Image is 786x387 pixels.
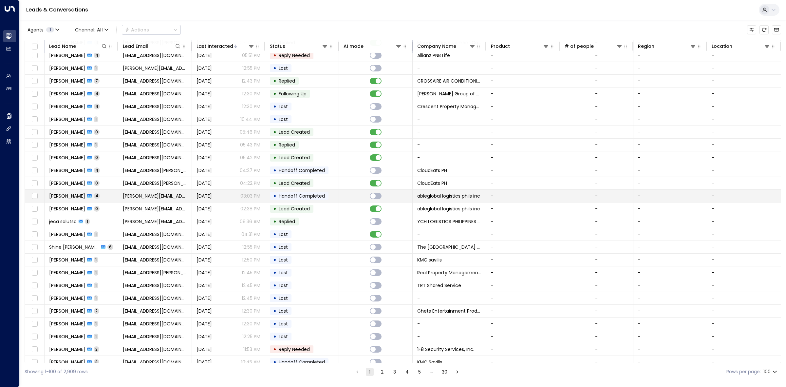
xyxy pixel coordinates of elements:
[633,203,707,215] td: -
[486,318,560,330] td: -
[633,330,707,343] td: -
[49,167,85,174] span: Alyssa Somera
[94,155,100,160] span: 0
[595,257,598,263] div: -
[30,154,39,162] span: Toggle select row
[279,205,310,212] span: Lead Created
[240,167,260,174] p: 04:27 PM
[486,177,560,189] td: -
[273,178,276,189] div: •
[772,25,781,34] button: Archived Leads
[123,231,187,238] span: singomaureen1@gmail.com
[417,180,447,186] span: CloudEats PH
[391,368,399,376] button: Go to page 3
[26,6,88,13] a: Leads & Conversations
[417,42,476,50] div: Company Name
[123,180,187,186] span: alyssa.somera@cloudeats.ph
[416,368,423,376] button: Go to page 5
[30,128,39,136] span: Toggle select row
[49,52,85,59] span: Alfred Lim
[242,103,260,110] p: 12:30 PM
[94,104,100,109] span: 4
[486,75,560,87] td: -
[49,257,85,263] span: Pauline anne Perote
[240,218,260,225] p: 09:36 AM
[123,257,187,263] span: paulineperote7@gmail.com
[633,164,707,177] td: -
[413,126,486,138] td: -
[196,42,233,50] div: Last Interacted
[595,244,598,250] div: -
[94,231,98,237] span: 1
[273,152,276,163] div: •
[196,269,212,276] span: Aug 19, 2025
[30,218,39,226] span: Toggle select row
[417,205,480,212] span: ableglobal logistics phils inc
[49,116,85,123] span: Dan Chang
[486,343,560,356] td: -
[49,90,85,97] span: Jelyn Bundalian
[273,229,276,240] div: •
[633,254,707,266] td: -
[97,27,103,32] span: All
[72,25,111,34] span: Channel:
[486,100,560,113] td: -
[707,75,781,87] td: -
[595,52,598,59] div: -
[707,164,781,177] td: -
[94,193,100,199] span: 4
[413,330,486,343] td: -
[707,215,781,228] td: -
[633,100,707,113] td: -
[633,139,707,151] td: -
[633,177,707,189] td: -
[417,244,481,250] span: The Ritz Towers Condominium
[417,42,456,50] div: Company Name
[638,42,654,50] div: Region
[123,65,187,71] span: karen.guiling@fticonsulting-ph.com
[273,242,276,253] div: •
[707,126,781,138] td: -
[403,368,411,376] button: Go to page 4
[94,78,100,84] span: 7
[28,28,44,32] span: Agents
[270,42,285,50] div: Status
[453,368,461,376] button: Go to next page
[486,228,560,241] td: -
[486,87,560,100] td: -
[707,177,781,189] td: -
[196,218,212,225] span: Aug 20, 2025
[413,113,486,126] td: -
[123,269,187,276] span: myraldine.panaligan@expressrpm.com
[707,113,781,126] td: -
[707,254,781,266] td: -
[595,142,598,148] div: -
[279,231,288,238] span: Lost
[123,218,187,225] span: jerica.salutso@ych.com
[595,90,598,97] div: -
[417,269,481,276] span: Real Property Management Express
[595,218,598,225] div: -
[94,167,100,173] span: 4
[378,368,386,376] button: Go to page 2
[30,256,39,264] span: Toggle select row
[49,42,76,50] div: Lead Name
[123,78,187,84] span: crossaireconventilation@gmail.com
[440,368,449,376] button: Go to page 30
[633,343,707,356] td: -
[123,42,148,50] div: Lead Email
[94,65,98,71] span: 1
[49,65,85,71] span: Karen Guiling
[486,215,560,228] td: -
[279,180,310,186] span: Lead Created
[30,141,39,149] span: Toggle select row
[366,368,374,376] button: page 1
[30,43,39,51] span: Toggle select all
[279,52,310,59] span: Reply Needed
[241,231,260,238] p: 04:31 PM
[196,129,212,135] span: Aug 20, 2025
[123,154,187,161] span: shelbycvelasquez@gmail.com
[707,318,781,330] td: -
[279,103,288,110] span: Lost
[94,91,100,96] span: 4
